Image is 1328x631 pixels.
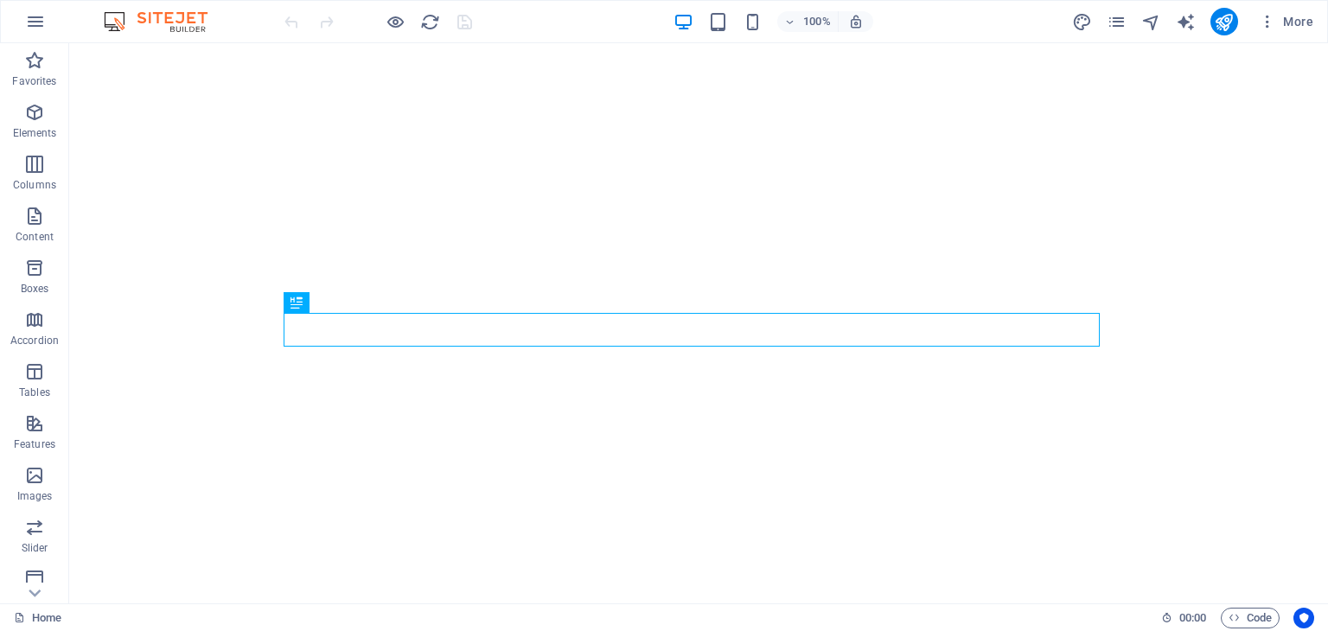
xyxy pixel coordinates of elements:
p: Accordion [10,334,59,347]
p: Elements [13,126,57,140]
i: On resize automatically adjust zoom level to fit chosen device. [848,14,864,29]
button: reload [419,11,440,32]
h6: Session time [1161,608,1207,628]
button: publish [1210,8,1238,35]
p: Features [14,437,55,451]
button: design [1072,11,1093,32]
p: Slider [22,541,48,555]
a: Click to cancel selection. Double-click to open Pages [14,608,61,628]
button: More [1252,8,1320,35]
i: Navigator [1141,12,1161,32]
button: Code [1221,608,1280,628]
i: Publish [1214,12,1234,32]
span: More [1259,13,1313,30]
span: Code [1229,608,1272,628]
button: 100% [777,11,839,32]
p: Tables [19,386,50,399]
p: Images [17,489,53,503]
p: Columns [13,178,56,192]
button: pages [1107,11,1127,32]
button: text_generator [1176,11,1197,32]
img: Editor Logo [99,11,229,32]
p: Content [16,230,54,244]
span: : [1191,611,1194,624]
p: Boxes [21,282,49,296]
i: Reload page [420,12,440,32]
button: navigator [1141,11,1162,32]
i: Pages (Ctrl+Alt+S) [1107,12,1127,32]
span: 00 00 [1179,608,1206,628]
h6: 100% [803,11,831,32]
button: Usercentrics [1293,608,1314,628]
i: Design (Ctrl+Alt+Y) [1072,12,1092,32]
i: AI Writer [1176,12,1196,32]
p: Favorites [12,74,56,88]
button: Click here to leave preview mode and continue editing [385,11,405,32]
